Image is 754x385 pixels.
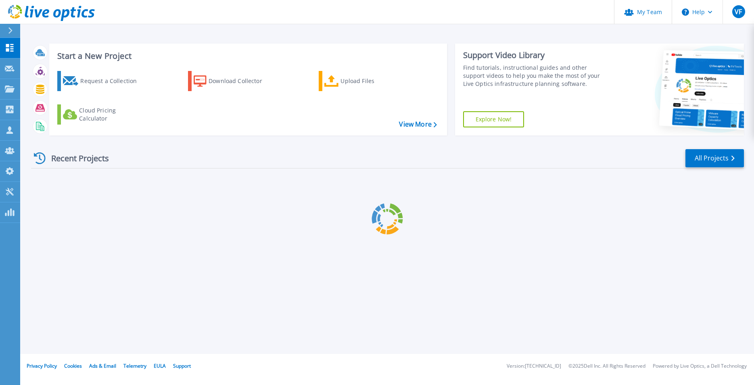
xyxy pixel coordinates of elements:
h3: Start a New Project [57,52,437,60]
div: Cloud Pricing Calculator [79,106,144,123]
li: Version: [TECHNICAL_ID] [507,364,561,369]
a: Ads & Email [89,362,116,369]
div: Request a Collection [80,73,145,89]
div: Download Collector [209,73,273,89]
span: VF [735,8,742,15]
a: EULA [154,362,166,369]
a: Explore Now! [463,111,524,127]
a: Request a Collection [57,71,147,91]
a: Telemetry [123,362,146,369]
div: Find tutorials, instructional guides and other support videos to help you make the most of your L... [463,64,610,88]
a: Cookies [64,362,82,369]
div: Recent Projects [31,148,120,168]
div: Support Video Library [463,50,610,60]
a: Download Collector [188,71,278,91]
li: © 2025 Dell Inc. All Rights Reserved [568,364,645,369]
a: Cloud Pricing Calculator [57,104,147,125]
li: Powered by Live Optics, a Dell Technology [653,364,747,369]
a: Privacy Policy [27,362,57,369]
div: Upload Files [340,73,405,89]
a: All Projects [685,149,744,167]
a: Support [173,362,191,369]
a: Upload Files [319,71,409,91]
a: View More [399,121,437,128]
